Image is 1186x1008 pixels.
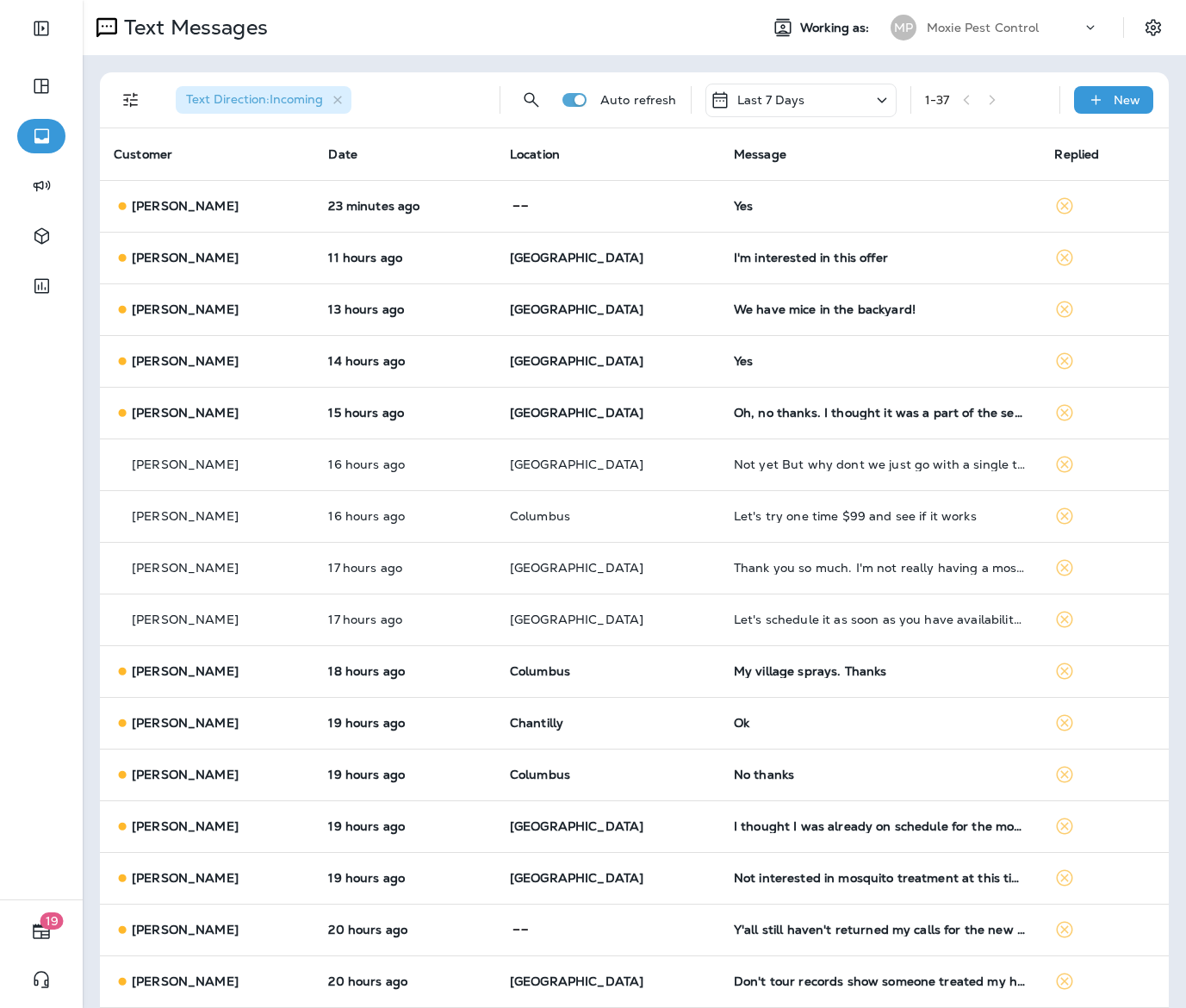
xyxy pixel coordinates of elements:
p: Moxie Pest Control [927,21,1040,34]
span: Date [328,146,357,162]
div: No thanks [734,768,1028,781]
span: Working as: [800,21,873,35]
p: Aug 15, 2025 01:42 PM [328,716,482,730]
div: MP [891,15,916,40]
span: 19 [40,912,64,930]
p: [PERSON_NAME] [132,354,239,368]
span: Message [734,146,786,162]
p: Aug 15, 2025 06:56 PM [328,302,482,316]
span: [GEOGRAPHIC_DATA] [510,818,643,834]
span: Replied [1054,146,1099,162]
p: Aug 15, 2025 04:29 PM [328,457,482,471]
p: Aug 15, 2025 01:16 PM [328,819,482,833]
div: I'm interested in this offer [734,251,1028,264]
span: Location [510,146,560,162]
p: [PERSON_NAME] [132,199,239,213]
span: Text Direction : Incoming [186,91,323,107]
p: Aug 15, 2025 03:05 PM [328,561,482,575]
span: Columbus [510,767,570,782]
div: Text Direction:Incoming [176,86,351,114]
button: Settings [1138,12,1169,43]
p: [PERSON_NAME] [132,251,239,264]
span: [GEOGRAPHIC_DATA] [510,405,643,420]
p: Text Messages [117,15,268,40]
p: Last 7 Days [737,93,805,107]
p: [PERSON_NAME] [132,768,239,781]
div: Let's schedule it as soon as you have availability please [734,613,1028,626]
p: [PERSON_NAME] [132,509,239,523]
span: [GEOGRAPHIC_DATA] [510,457,643,472]
p: [PERSON_NAME] [132,457,239,471]
p: Aug 15, 2025 12:54 PM [328,871,482,885]
div: Yes [734,354,1028,368]
span: Chantilly [510,715,563,731]
p: [PERSON_NAME] [132,923,239,936]
p: Auto refresh [600,93,677,107]
p: [PERSON_NAME] [132,302,239,316]
span: [GEOGRAPHIC_DATA] [510,353,643,369]
p: Aug 15, 2025 09:28 PM [328,251,482,264]
p: [PERSON_NAME] [132,974,239,988]
p: [PERSON_NAME] [132,406,239,420]
p: New [1114,93,1140,107]
p: Aug 16, 2025 08:20 AM [328,199,482,213]
span: Columbus [510,663,570,679]
span: [GEOGRAPHIC_DATA] [510,870,643,886]
p: Aug 15, 2025 12:31 PM [328,974,482,988]
div: Yes [734,199,1028,213]
span: [GEOGRAPHIC_DATA] [510,560,643,576]
p: Aug 15, 2025 05:01 PM [328,406,482,420]
p: [PERSON_NAME] [132,664,239,678]
p: [PERSON_NAME] [132,613,239,626]
span: [GEOGRAPHIC_DATA] [510,250,643,265]
div: Thank you so much. I'm not really having a mosquito problem right now. [734,561,1028,575]
div: Ok [734,716,1028,730]
p: Aug 15, 2025 03:04 PM [328,613,482,626]
div: 1 - 37 [925,93,950,107]
p: Aug 15, 2025 02:34 PM [328,664,482,678]
span: [GEOGRAPHIC_DATA] [510,974,643,989]
span: Columbus [510,508,570,524]
div: Y'all still haven't returned my calls for the new property [734,923,1028,936]
div: Oh, no thanks. I thought it was a part of the service we already get [734,406,1028,420]
p: [PERSON_NAME] [132,716,239,730]
button: Search Messages [514,83,549,117]
div: I thought I was already on schedule for the mosquito program [734,819,1028,833]
p: Aug 15, 2025 04:09 PM [328,509,482,523]
p: Aug 15, 2025 12:34 PM [328,923,482,936]
p: [PERSON_NAME] [132,871,239,885]
span: Customer [114,146,172,162]
div: My village sprays. Thanks [734,664,1028,678]
button: Expand Sidebar [17,11,65,46]
div: We have mice in the backyard! [734,302,1028,316]
span: [GEOGRAPHIC_DATA] [510,302,643,317]
p: Aug 15, 2025 05:56 PM [328,354,482,368]
div: Don't tour records show someone treated my house on August 8? [734,974,1028,988]
p: [PERSON_NAME] [132,561,239,575]
span: [GEOGRAPHIC_DATA] [510,612,643,627]
p: Aug 15, 2025 01:24 PM [328,768,482,781]
div: Let's try one time $99 and see if it works [734,509,1028,523]
button: Filters [114,83,148,117]
div: Not yet But why dont we just go with a single treatment and see how it works for us [734,457,1028,471]
p: [PERSON_NAME] [132,819,239,833]
button: 19 [17,914,65,949]
div: Not interested in mosquito treatment at this time. Thanks for checking. [734,871,1028,885]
